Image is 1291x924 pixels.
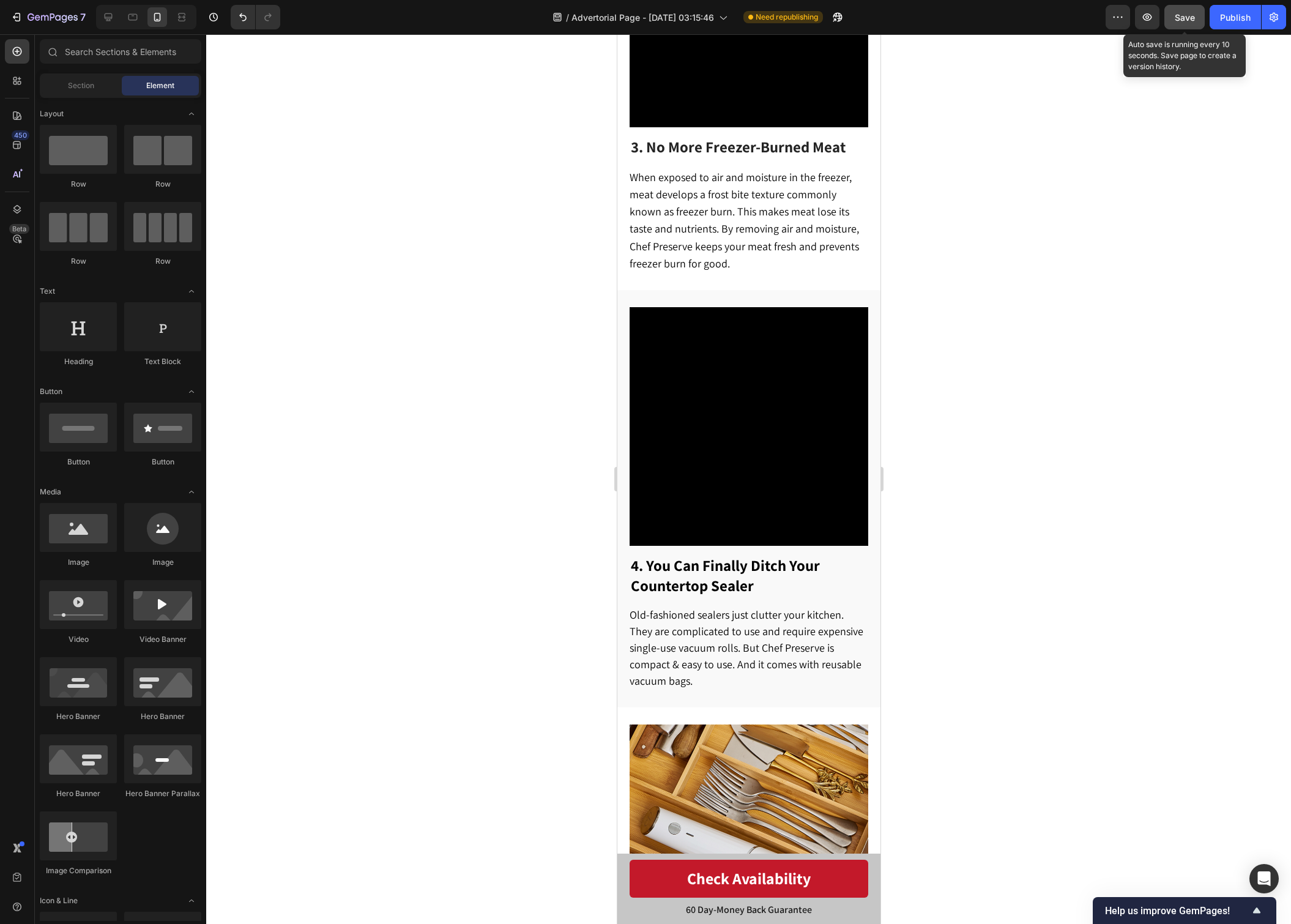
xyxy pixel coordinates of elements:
[182,382,201,401] span: Toggle open
[124,634,201,645] div: Video Banner
[182,104,201,124] span: Toggle open
[1164,5,1205,29] button: Save
[566,11,569,24] span: /
[40,386,62,397] span: Button
[68,80,94,91] span: Section
[231,5,280,29] div: Undo/Redo
[40,286,55,297] span: Text
[40,634,117,645] div: Video
[124,788,201,799] div: Hero Banner Parallax
[1105,905,1249,917] span: Help us improve GemPages!
[40,486,61,497] span: Media
[40,788,117,799] div: Hero Banner
[124,557,201,568] div: Image
[124,179,201,190] div: Row
[40,39,201,64] input: Search Sections & Elements
[40,456,117,468] div: Button
[182,281,201,301] span: Toggle open
[756,12,818,23] span: Need republishing
[1249,864,1279,893] div: Open Intercom Messenger
[1210,5,1261,29] button: Publish
[124,711,201,722] div: Hero Banner
[40,711,117,722] div: Hero Banner
[9,224,29,234] div: Beta
[1175,12,1195,23] span: Save
[40,108,64,119] span: Layout
[1105,903,1264,918] button: Show survey - Help us improve GemPages!
[571,11,714,24] span: Advertorial Page - [DATE] 03:15:46
[182,891,201,911] span: Toggle open
[40,865,117,876] div: Image Comparison
[124,256,201,267] div: Row
[182,482,201,502] span: Toggle open
[124,456,201,468] div: Button
[80,10,86,24] p: 7
[40,356,117,367] div: Heading
[12,130,29,140] div: 450
[40,557,117,568] div: Image
[40,256,117,267] div: Row
[617,34,880,924] iframe: Design area
[5,5,91,29] button: 7
[40,895,78,906] span: Icon & Line
[40,179,117,190] div: Row
[124,356,201,367] div: Text Block
[146,80,174,91] span: Element
[1220,11,1251,24] div: Publish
